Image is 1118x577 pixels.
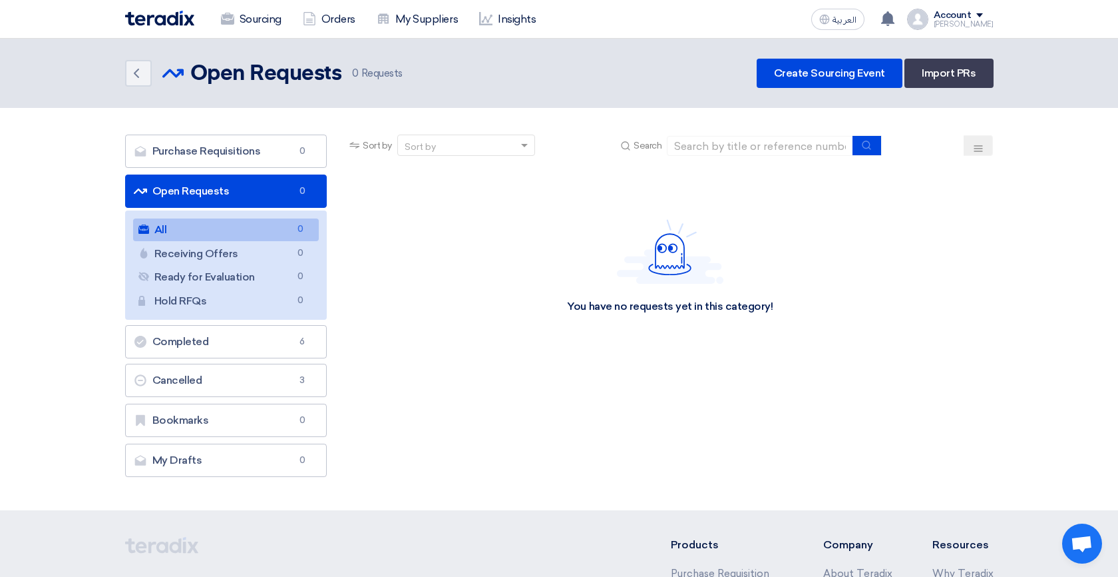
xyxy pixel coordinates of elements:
[125,11,194,26] img: Teradix logo
[811,9,864,30] button: العربية
[833,15,856,25] span: العربية
[210,5,292,34] a: Sourcing
[1062,524,1102,564] div: Open chat
[352,67,359,79] span: 0
[567,300,773,314] div: You have no requests yet in this category!
[294,454,310,467] span: 0
[292,294,308,308] span: 0
[292,223,308,237] span: 0
[405,140,436,154] div: Sort by
[617,219,723,284] img: Hello
[352,66,403,81] span: Requests
[366,5,468,34] a: My Suppliers
[125,175,327,208] a: Open Requests0
[934,10,972,21] div: Account
[904,59,993,88] a: Import PRs
[294,414,310,427] span: 0
[125,404,327,437] a: Bookmarks0
[294,335,310,348] span: 6
[294,145,310,158] span: 0
[133,266,319,288] a: Ready for Evaluation
[932,537,994,553] li: Resources
[363,139,392,153] span: Sort by
[667,136,853,156] input: Search by title or reference number
[757,59,902,88] a: Create Sourcing Event
[907,9,928,30] img: profile_test.png
[823,537,892,553] li: Company
[671,537,783,553] li: Products
[133,290,319,312] a: Hold RFQs
[634,139,661,153] span: Search
[934,21,994,28] div: [PERSON_NAME]
[125,444,327,477] a: My Drafts0
[125,135,327,168] a: Purchase Requisitions0
[292,247,308,261] span: 0
[294,374,310,387] span: 3
[292,5,366,34] a: Orders
[125,325,327,358] a: Completed6
[125,364,327,397] a: Cancelled3
[292,270,308,284] span: 0
[190,61,342,87] h2: Open Requests
[468,5,546,34] a: Insights
[294,185,310,198] span: 0
[133,219,319,241] a: All
[133,243,319,265] a: Receiving Offers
